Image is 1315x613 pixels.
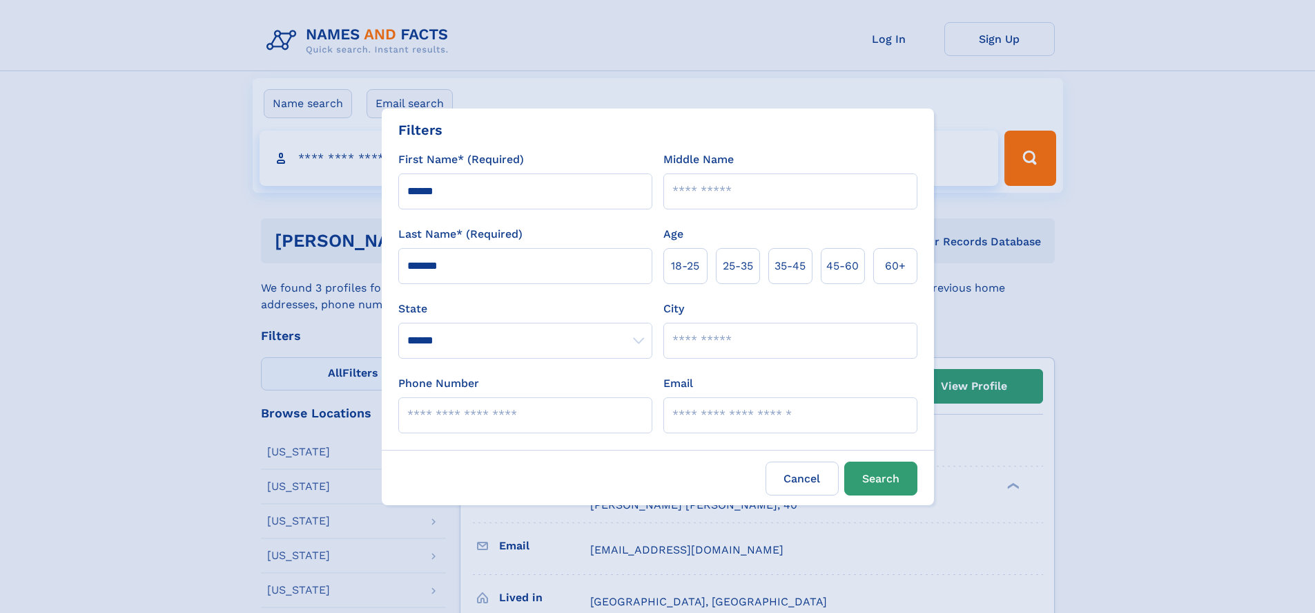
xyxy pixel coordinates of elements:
[826,258,859,274] span: 45‑60
[723,258,753,274] span: 25‑35
[398,151,524,168] label: First Name* (Required)
[398,226,523,243] label: Last Name* (Required)
[775,258,806,274] span: 35‑45
[398,301,652,317] label: State
[398,375,479,392] label: Phone Number
[766,462,839,496] label: Cancel
[663,301,684,317] label: City
[671,258,699,274] span: 18‑25
[663,226,683,243] label: Age
[663,151,734,168] label: Middle Name
[885,258,906,274] span: 60+
[844,462,917,496] button: Search
[663,375,693,392] label: Email
[398,120,442,140] div: Filters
